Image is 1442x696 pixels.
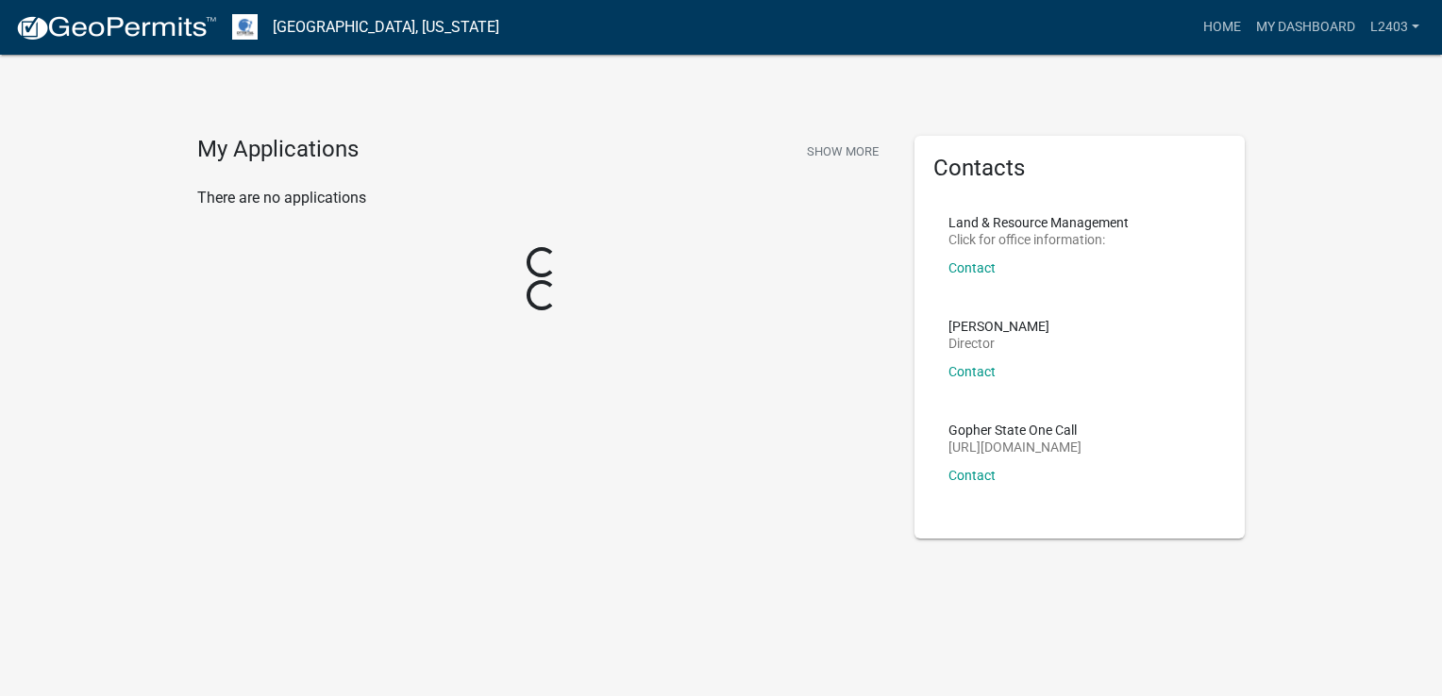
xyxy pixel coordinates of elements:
[197,187,886,209] p: There are no applications
[933,155,1226,182] h5: Contacts
[1196,9,1249,45] a: Home
[948,320,1049,333] p: [PERSON_NAME]
[1363,9,1427,45] a: L2403
[197,136,359,164] h4: My Applications
[948,440,1081,454] p: [URL][DOMAIN_NAME]
[232,14,258,40] img: Otter Tail County, Minnesota
[948,337,1049,350] p: Director
[948,423,1081,437] p: Gopher State One Call
[1249,9,1363,45] a: My Dashboard
[273,11,499,43] a: [GEOGRAPHIC_DATA], [US_STATE]
[948,364,996,379] a: Contact
[799,136,886,167] button: Show More
[948,233,1129,246] p: Click for office information:
[948,216,1129,229] p: Land & Resource Management
[948,468,996,483] a: Contact
[948,260,996,275] a: Contact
